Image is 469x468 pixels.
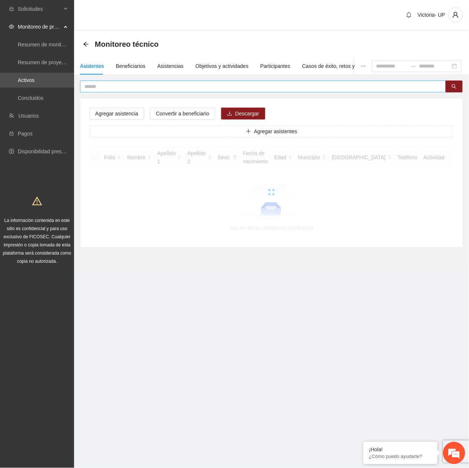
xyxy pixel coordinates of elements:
[18,59,97,65] a: Resumen de proyectos aprobados
[227,111,232,117] span: download
[410,63,416,69] span: swap-right
[83,41,89,48] div: Back
[19,113,39,119] a: Usuarios
[446,81,463,92] button: search
[302,62,381,70] div: Casos de éxito, retos y obstáculos
[403,12,415,18] span: bell
[18,131,33,137] a: Pagos
[369,454,432,459] p: ¿Cómo puedo ayudarte?
[452,84,457,90] span: search
[403,9,415,21] button: bell
[150,108,215,120] button: Convertir a beneficiario
[254,127,297,135] span: Agregar asistentes
[361,63,366,69] span: ellipsis
[89,108,144,120] button: Agregar asistencia
[18,95,43,101] a: Concluidos
[260,62,290,70] div: Participantes
[196,62,249,70] div: Objetivos y actividades
[95,38,159,50] span: Monitoreo técnico
[418,12,445,18] span: Victoria- UP
[18,77,34,83] a: Activos
[18,1,61,16] span: Solicitudes
[9,6,14,12] span: inbox
[18,42,72,48] a: Resumen de monitoreo
[95,109,138,118] span: Agregar asistencia
[43,99,102,174] span: Estamos en línea.
[18,148,81,154] a: Disponibilidad presupuestal
[235,109,259,118] span: Descargar
[89,125,454,137] button: plusAgregar asistentes
[4,203,141,229] textarea: Escriba su mensaje y pulse “Intro”
[80,62,104,70] div: Asistentes
[369,447,432,453] div: ¡Hola!
[355,58,372,75] button: ellipsis
[410,63,416,69] span: to
[83,41,89,47] span: arrow-left
[156,109,209,118] span: Convertir a beneficiario
[448,7,463,22] button: user
[157,62,184,70] div: Asistencias
[246,129,251,135] span: plus
[221,108,265,120] button: downloadDescargar
[116,62,146,70] div: Beneficiarios
[39,38,124,48] div: Chatee con nosotros ahora
[122,4,139,22] div: Minimizar ventana de chat en vivo
[32,196,42,206] span: warning
[3,218,71,264] span: La información contenida en este sitio es confidencial y para uso exclusivo de FICOSEC. Cualquier...
[9,24,14,29] span: eye
[18,19,61,34] span: Monitoreo de proyectos
[449,12,463,18] span: user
